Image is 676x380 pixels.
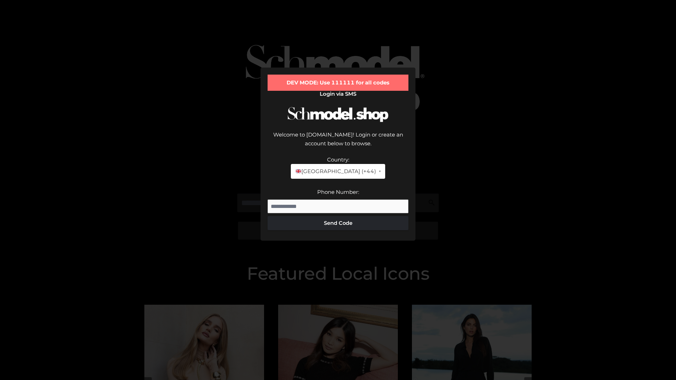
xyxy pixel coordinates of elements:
h2: Login via SMS [268,91,408,97]
div: Welcome to [DOMAIN_NAME]! Login or create an account below to browse. [268,130,408,155]
div: DEV MODE: Use 111111 for all codes [268,75,408,91]
span: [GEOGRAPHIC_DATA] (+44) [295,167,376,176]
button: Send Code [268,216,408,230]
img: 🇬🇧 [296,169,301,174]
label: Phone Number: [317,189,359,195]
label: Country: [327,156,349,163]
img: Schmodel Logo [285,101,391,128]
